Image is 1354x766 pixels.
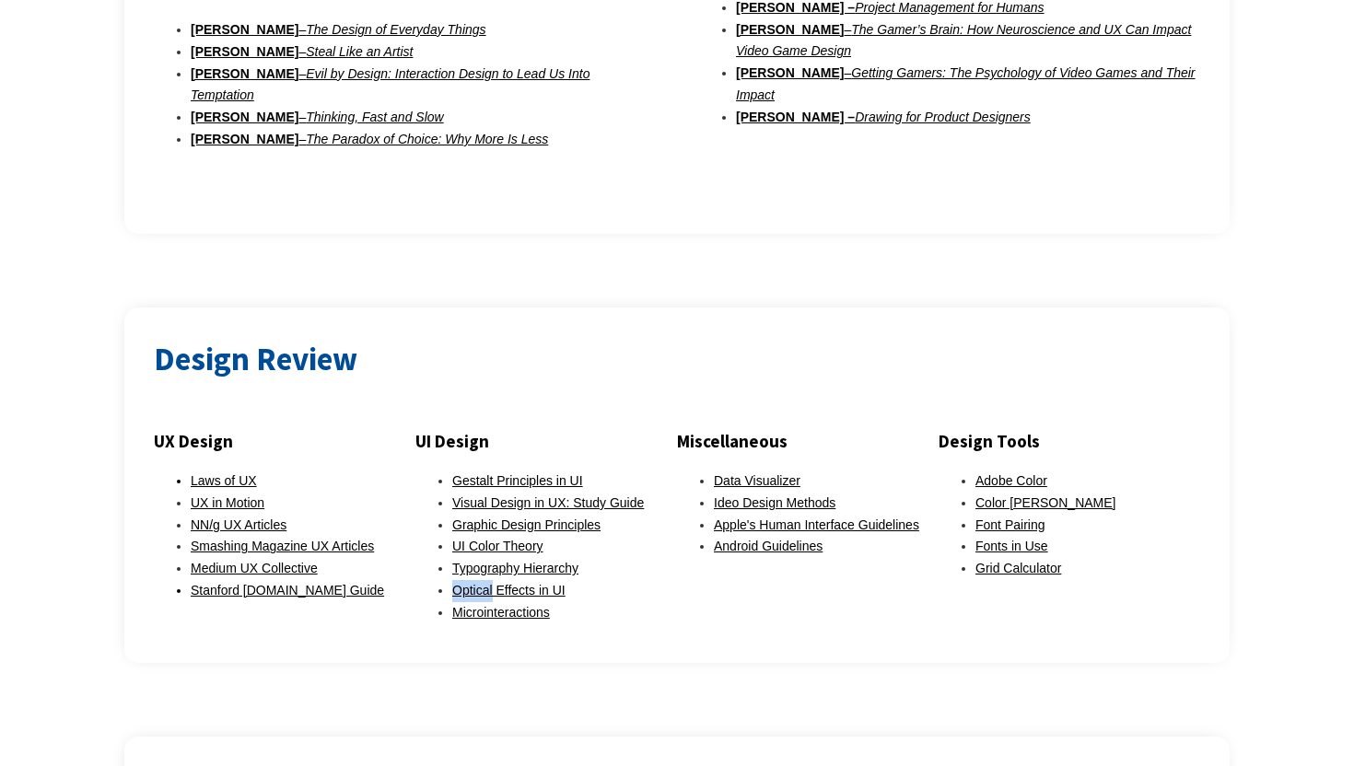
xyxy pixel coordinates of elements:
a: Color [PERSON_NAME] [975,495,1115,510]
a: Android Guidelines [714,539,823,553]
strong: [PERSON_NAME] [736,22,844,37]
a: [PERSON_NAME] –Drawing for Product Designers [736,110,1031,124]
a: Stanford [DOMAIN_NAME] Guide [191,583,384,598]
strong: [PERSON_NAME] – [736,110,855,124]
a: [PERSON_NAME]–Evil by Design: Interaction Design to Lead Us Into Temptation [191,66,589,103]
a: Adobe Color [975,473,1047,488]
h3: UI Design [415,426,677,456]
h2: Design Review [154,337,1200,382]
a: [PERSON_NAME]–The Design of Everyday Things [191,22,486,37]
em: Thinking, Fast and Slow [306,110,443,124]
a: Font Pairing [975,517,1045,532]
a: Typography Hierarchy [452,561,578,575]
a: [PERSON_NAME]–Thinking, Fast and Slow [191,110,444,124]
a: Gestalt Principles in UI [452,473,583,488]
a: Data Visualizer [714,473,800,488]
a: Visual Design in UX: Study Guide [452,495,644,510]
em: Steal Like an Artist [306,44,413,59]
a: Grid Calculator [975,561,1061,575]
a: Medium UX Collective [191,561,318,575]
h3: Design Tools [939,426,1200,456]
a: [PERSON_NAME]–The Gamer’s Brain: How Neuroscience and UX Can Impact Video Game Design [736,22,1191,59]
strong: [PERSON_NAME] [191,66,298,81]
a: Graphic Design Principles [452,517,601,532]
a: [PERSON_NAME]–Steal Like an Artist [191,44,413,59]
a: Optical Effects in UI [452,583,566,598]
em: The Design of Everyday Things [306,22,485,37]
a: Ideo Design Methods [714,495,835,510]
strong: [PERSON_NAME] [191,110,298,124]
a: [PERSON_NAME]–Getting Gamers: The Psychology of Video Games and Their Impact [736,65,1196,102]
strong: [PERSON_NAME] [191,44,298,59]
em: Getting Gamers: The Psychology of Video Games and Their Impact [736,65,1196,102]
a: Apple's Human Interface Guidelines [714,517,919,532]
strong: [PERSON_NAME] [736,65,844,80]
a: NN/g UX Articles [191,517,286,532]
em: Evil by Design: Interaction Design to Lead Us Into Temptation [191,66,589,103]
a: UI Color Theory [452,539,543,553]
h3: Miscellaneous [677,426,939,456]
em: The Paradox of Choice: Why More Is Less [306,132,548,146]
strong: [PERSON_NAME] [191,22,298,37]
a: UX in Motion [191,495,264,510]
a: [PERSON_NAME]–The Paradox of Choice: Why More Is Less [191,132,548,146]
a: Smashing Magazine UX Articles [191,539,374,553]
a: Microinteractions [452,605,550,620]
h3: UX Design [154,426,415,456]
em: Drawing for Product Designers [855,110,1031,124]
a: Fonts in Use [975,539,1048,553]
strong: [PERSON_NAME] [191,132,298,146]
em: The Gamer’s Brain: How Neuroscience and UX Can Impact Video Game Design [736,22,1191,59]
a: Laws of UX [191,473,257,488]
